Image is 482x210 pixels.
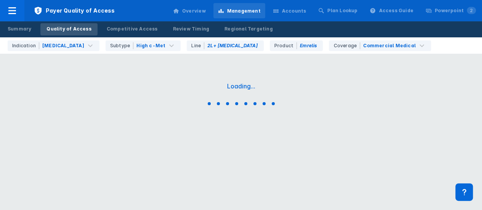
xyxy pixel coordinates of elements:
[227,82,255,90] div: Loading...
[173,26,209,32] div: Review Timing
[282,8,306,14] div: Accounts
[187,40,263,51] div: 2L+ Metastatic is the only option
[42,42,84,49] div: [MEDICAL_DATA]
[8,26,31,32] div: Summary
[327,7,357,14] div: Plan Lookup
[107,26,158,32] div: Competitive Access
[167,23,215,35] a: Review Timing
[136,42,165,49] div: High c-Met
[40,23,97,35] a: Quality of Access
[363,42,416,49] div: Commercial Medical
[435,7,476,14] div: Powerpoint
[182,8,206,14] div: Overview
[467,7,476,14] span: 2
[224,26,273,32] div: Regional Targeting
[101,23,164,35] a: Competitive Access
[46,26,91,32] div: Quality of Access
[268,3,311,18] a: Accounts
[227,8,261,14] div: Management
[333,42,360,49] div: Coverage
[213,3,265,18] a: Management
[218,23,279,35] a: Regional Targeting
[270,40,323,51] div: Emrelis is the only option
[379,7,413,14] div: Access Guide
[455,183,473,201] div: Contact Support
[2,23,37,35] a: Summary
[12,42,39,49] div: Indication
[168,3,210,18] a: Overview
[110,42,133,49] div: Subtype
